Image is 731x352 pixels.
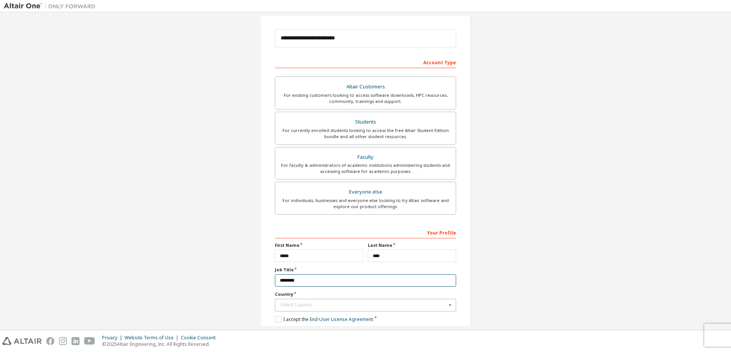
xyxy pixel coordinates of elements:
[46,337,54,345] img: facebook.svg
[280,197,451,210] div: For individuals, businesses and everyone else looking to try Altair software and explore our prod...
[59,337,67,345] img: instagram.svg
[310,316,373,323] a: End-User License Agreement
[181,335,220,341] div: Cookie Consent
[275,242,363,248] label: First Name
[4,2,99,10] img: Altair One
[280,117,451,127] div: Students
[102,335,125,341] div: Privacy
[368,242,456,248] label: Last Name
[71,337,80,345] img: linkedin.svg
[280,92,451,104] div: For existing customers looking to access software downloads, HPC resources, community, trainings ...
[84,337,95,345] img: youtube.svg
[280,127,451,140] div: For currently enrolled students looking to access the free Altair Student Edition bundle and all ...
[280,187,451,197] div: Everyone else
[280,152,451,163] div: Faculty
[275,267,456,273] label: Job Title
[102,341,220,347] p: © 2025 Altair Engineering, Inc. All Rights Reserved.
[280,81,451,92] div: Altair Customers
[275,56,456,68] div: Account Type
[275,316,373,323] label: I accept the
[280,303,447,307] div: Select Country
[275,226,456,238] div: Your Profile
[125,335,181,341] div: Website Terms of Use
[280,162,451,174] div: For faculty & administrators of academic institutions administering students and accessing softwa...
[2,337,42,345] img: altair_logo.svg
[275,291,456,297] label: Country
